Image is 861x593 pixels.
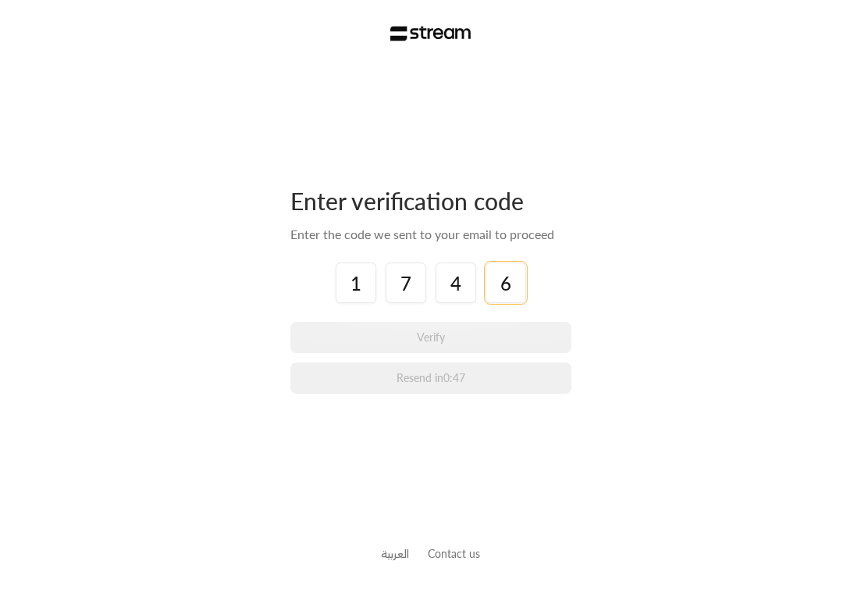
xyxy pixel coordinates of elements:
[381,539,409,568] a: العربية
[428,545,480,562] button: Contact us
[290,186,571,216] div: Enter verification code
[390,26,471,41] img: Stream Logo
[428,547,480,560] a: Contact us
[290,225,571,244] div: Enter the code we sent to your email to proceed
